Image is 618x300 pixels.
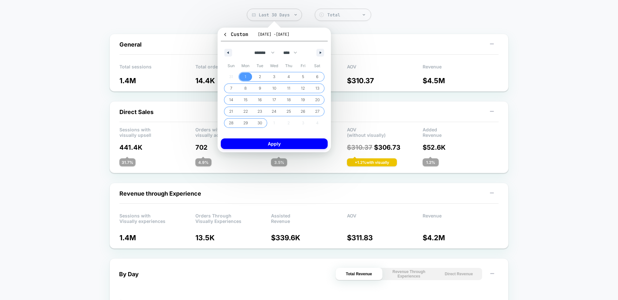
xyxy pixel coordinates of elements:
[223,31,248,38] span: Custom
[271,234,347,242] p: $ 339.6K
[257,106,262,117] span: 23
[310,106,324,117] button: 27
[230,83,232,94] span: 7
[336,268,382,280] button: Total Revenue
[229,94,233,106] span: 14
[435,268,482,280] button: Direct Revenue
[281,83,296,94] button: 11
[195,76,271,85] p: 14.4K
[423,76,499,85] p: $ 4.5M
[347,144,423,151] p: $ 306.73
[195,158,211,166] div: 4.9 %
[296,94,310,106] button: 19
[253,94,267,106] button: 16
[271,158,287,166] div: 3.5 %
[271,213,347,223] p: Assisted Revenue
[423,213,499,223] p: Revenue
[267,61,282,71] span: Wed
[281,94,296,106] button: 18
[301,106,305,117] span: 26
[347,144,372,151] span: $ 310.37
[195,64,271,74] p: Total orders
[119,144,195,151] p: 441.4K
[239,83,253,94] button: 8
[119,41,142,48] span: General
[224,117,239,129] button: 28
[253,117,267,129] button: 30
[253,61,267,71] span: Tue
[253,106,267,117] button: 23
[296,71,310,83] button: 5
[119,158,136,166] div: 31.7 %
[119,64,195,74] p: Total sessions
[244,83,247,94] span: 8
[281,71,296,83] button: 4
[239,71,253,83] button: 1
[224,106,239,117] button: 21
[423,158,439,166] div: 1.2 %
[253,83,267,94] button: 9
[195,144,271,151] p: 702
[119,109,154,115] span: Direct Sales
[423,64,499,74] p: Revenue
[259,71,261,83] span: 2
[301,94,305,106] span: 19
[119,127,195,137] p: Sessions with visually upsell
[258,32,289,37] span: [DATE] - [DATE]
[386,268,432,280] button: Revenue Through Experiences
[245,71,246,83] span: 1
[239,94,253,106] button: 15
[273,71,275,83] span: 3
[423,127,499,137] p: Added Revenue
[239,61,253,71] span: Mon
[315,94,320,106] span: 20
[239,106,253,117] button: 22
[287,71,290,83] span: 4
[195,127,271,137] p: Orders with visually added products
[347,127,423,137] p: AOV (without visually)
[224,94,239,106] button: 14
[259,83,261,94] span: 9
[315,83,319,94] span: 13
[281,61,296,71] span: Thu
[347,76,423,85] p: $ 310.37
[119,190,201,197] span: Revenue through Experience
[195,213,271,223] p: Orders Through Visually Experiences
[257,117,262,129] span: 30
[119,213,195,223] p: Sessions with Visually experiences
[296,61,310,71] span: Fri
[423,234,499,242] p: $ 4.2M
[296,106,310,117] button: 26
[267,71,282,83] button: 3
[252,13,256,16] img: calendar
[296,83,310,94] button: 12
[221,138,328,149] button: Apply
[327,12,368,18] div: Total
[243,106,248,117] span: 22
[253,71,267,83] button: 2
[310,94,324,106] button: 20
[119,76,195,85] p: 1.4M
[272,83,276,94] span: 10
[310,61,324,71] span: Sat
[229,117,233,129] span: 28
[295,14,297,15] img: end
[267,106,282,117] button: 24
[224,83,239,94] button: 7
[119,234,195,242] p: 1.4M
[316,71,318,83] span: 6
[347,64,423,74] p: AOV
[347,158,397,166] div: + 1.2 % with visually
[272,106,276,117] span: 24
[258,94,262,106] span: 16
[224,61,239,71] span: Sun
[423,144,499,151] p: $ 52.6K
[287,83,290,94] span: 11
[281,106,296,117] button: 25
[239,117,253,129] button: 29
[287,94,291,106] span: 18
[363,14,365,15] img: end
[195,234,271,242] p: 13.5K
[302,71,304,83] span: 5
[267,94,282,106] button: 17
